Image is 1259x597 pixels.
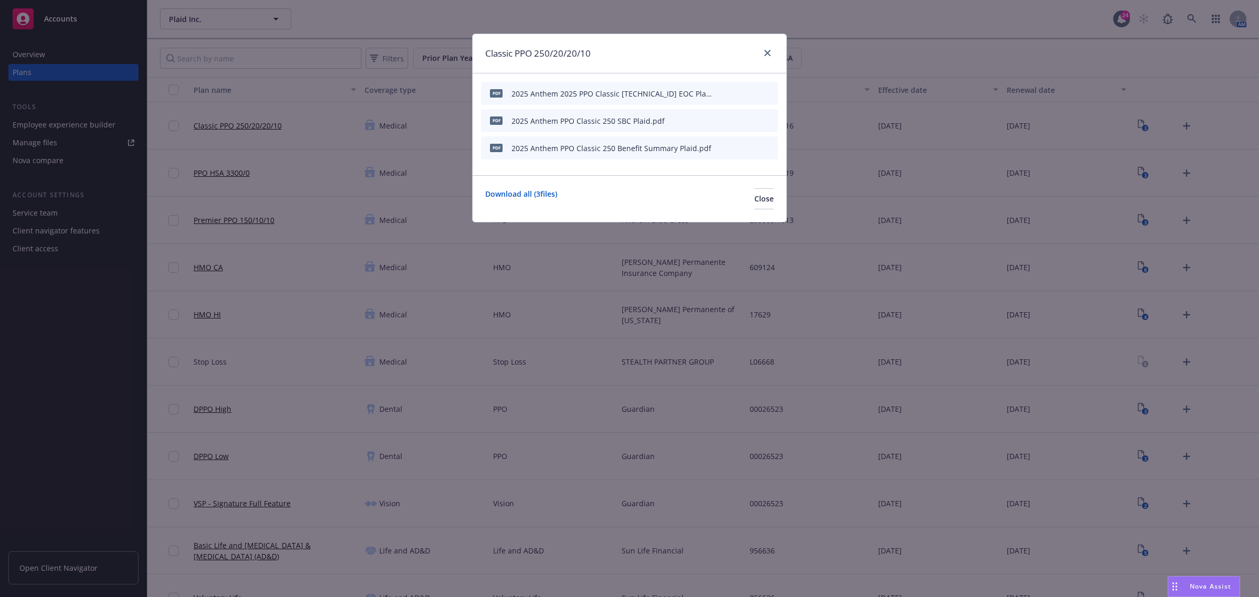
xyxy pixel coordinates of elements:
[765,115,774,126] button: archive file
[511,115,665,126] div: 2025 Anthem PPO Classic 250 SBC Plaid.pdf
[490,116,503,124] span: pdf
[485,188,557,209] a: Download all ( 3 files)
[1168,577,1181,596] div: Drag to move
[748,88,757,99] button: preview file
[1190,582,1231,591] span: Nova Assist
[761,47,774,59] a: close
[731,143,739,154] button: download file
[1168,576,1240,597] button: Nova Assist
[754,194,774,204] span: Close
[765,143,774,154] button: archive file
[765,88,774,99] button: archive file
[490,89,503,97] span: pdf
[748,115,757,126] button: preview file
[731,115,739,126] button: download file
[511,143,711,154] div: 2025 Anthem PPO Classic 250 Benefit Summary Plaid.pdf
[490,144,503,152] span: pdf
[754,188,774,209] button: Close
[731,88,739,99] button: download file
[511,88,712,99] div: 2025 Anthem 2025 PPO Classic [TECHNICAL_ID] EOC Plaid.pdf
[748,143,757,154] button: preview file
[485,47,591,60] h1: Classic PPO 250/20/20/10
